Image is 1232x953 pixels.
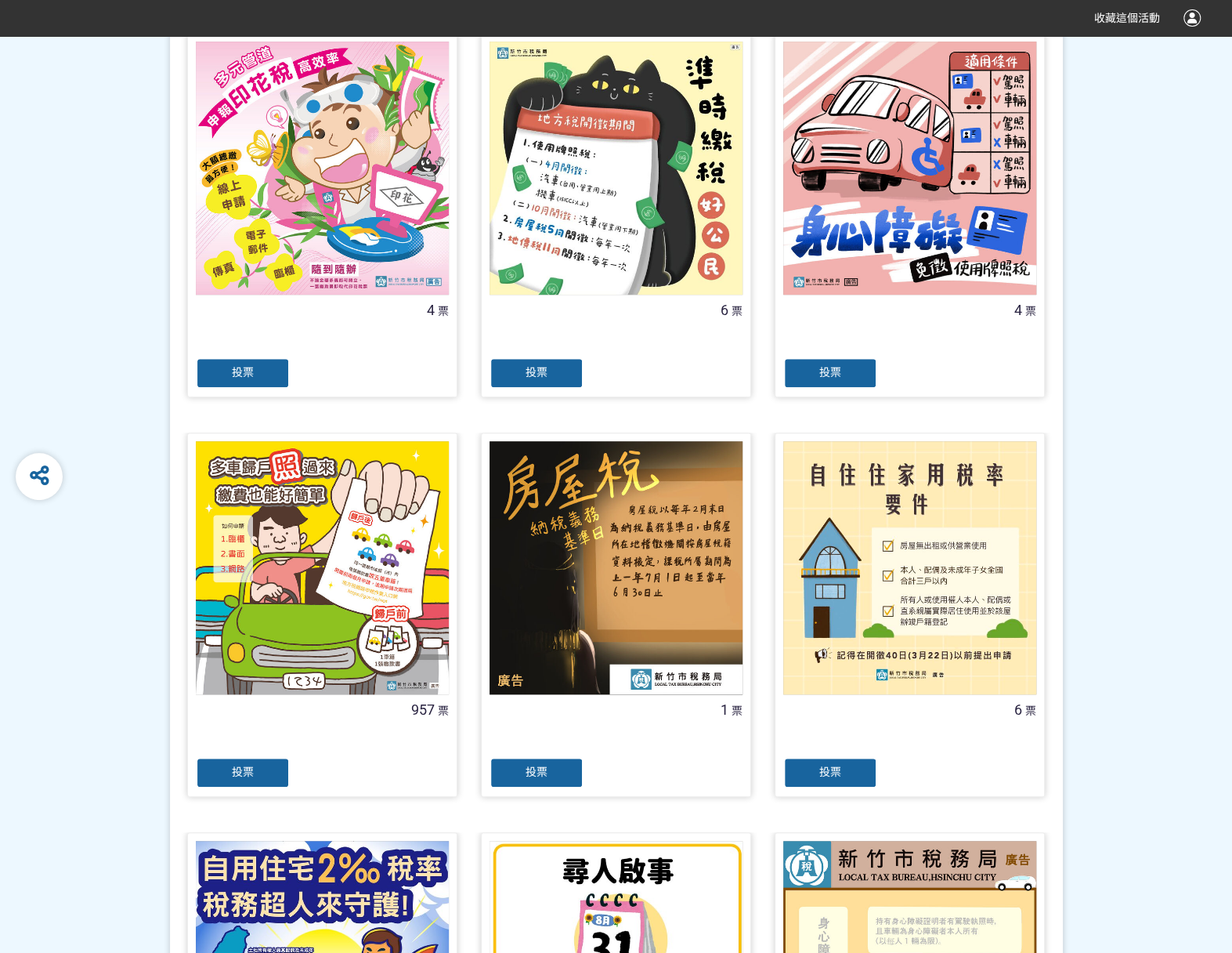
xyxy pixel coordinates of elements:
[819,766,841,778] span: 投票
[732,305,742,317] span: 票
[438,705,449,717] span: 票
[1025,705,1036,717] span: 票
[1014,302,1022,318] span: 4
[775,33,1045,397] a: 4票投票
[187,33,457,397] a: 4票投票
[187,433,457,797] a: 957票投票
[775,433,1045,797] a: 6票投票
[819,366,841,379] span: 投票
[481,33,751,397] a: 6票投票
[526,766,547,778] span: 投票
[411,701,435,718] span: 957
[732,705,742,717] span: 票
[1025,305,1036,317] span: 票
[721,701,728,718] span: 1
[232,366,254,379] span: 投票
[438,305,449,317] span: 票
[1094,12,1160,24] span: 收藏這個活動
[1014,701,1022,718] span: 6
[427,302,435,318] span: 4
[481,433,751,797] a: 1票投票
[526,366,547,379] span: 投票
[232,766,254,778] span: 投票
[721,302,728,318] span: 6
